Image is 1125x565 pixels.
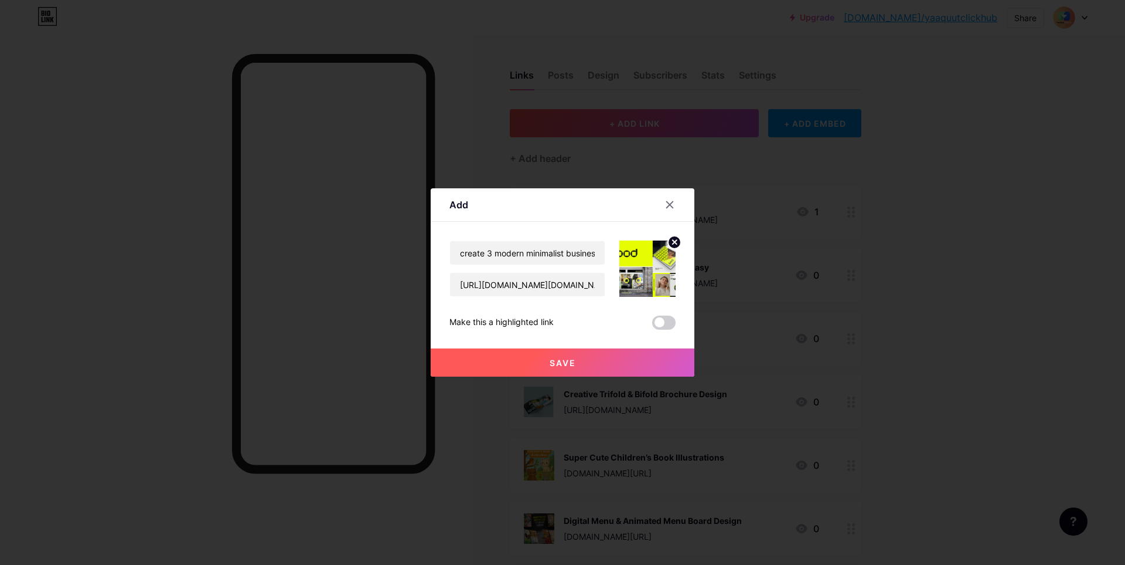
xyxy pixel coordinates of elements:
div: Make this a highlighted link [449,316,554,330]
span: Save [550,358,576,368]
img: link_thumbnail [619,241,676,297]
div: Add [449,198,468,212]
input: Title [450,241,605,265]
button: Save [431,349,694,377]
input: URL [450,273,605,296]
